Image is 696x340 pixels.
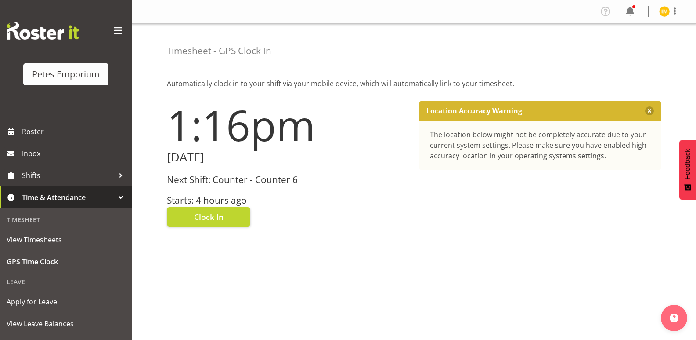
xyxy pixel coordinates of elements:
[659,6,670,17] img: eva-vailini10223.jpg
[2,291,130,313] a: Apply for Leave
[194,211,224,223] span: Clock In
[7,317,125,330] span: View Leave Balances
[167,78,661,89] p: Automatically clock-in to your shift via your mobile device, which will automatically link to you...
[679,140,696,200] button: Feedback - Show survey
[167,46,271,56] h4: Timesheet - GPS Clock In
[22,125,127,138] span: Roster
[2,313,130,335] a: View Leave Balances
[2,251,130,273] a: GPS Time Clock
[7,295,125,308] span: Apply for Leave
[22,169,114,182] span: Shifts
[7,255,125,268] span: GPS Time Clock
[7,233,125,246] span: View Timesheets
[670,314,678,322] img: help-xxl-2.png
[167,101,409,149] h1: 1:16pm
[167,175,409,185] h3: Next Shift: Counter - Counter 6
[22,147,127,160] span: Inbox
[426,106,522,115] p: Location Accuracy Warning
[167,150,409,164] h2: [DATE]
[32,68,100,81] div: Petes Emporium
[7,22,79,40] img: Rosterit website logo
[22,191,114,204] span: Time & Attendance
[167,195,409,205] h3: Starts: 4 hours ago
[684,149,692,179] span: Feedback
[2,211,130,229] div: Timesheet
[430,129,651,161] div: The location below might not be completely accurate due to your current system settings. Please m...
[2,229,130,251] a: View Timesheets
[645,106,654,115] button: Close message
[2,273,130,291] div: Leave
[167,207,250,227] button: Clock In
